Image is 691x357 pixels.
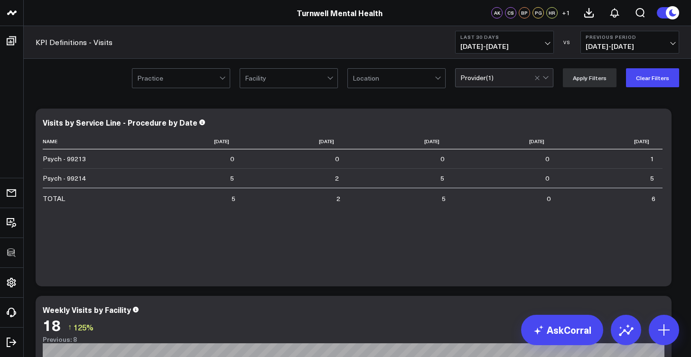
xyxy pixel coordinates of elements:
[43,304,131,315] div: Weekly Visits by Facility
[460,34,549,40] b: Last 30 Days
[68,321,72,333] span: ↑
[440,174,444,183] div: 5
[230,154,234,164] div: 0
[232,194,235,203] div: 5
[580,31,679,54] button: Previous Period[DATE]-[DATE]
[43,134,138,149] th: Name
[563,68,616,87] button: Apply Filters
[650,154,654,164] div: 1
[532,7,544,18] div: PG
[43,316,61,333] div: 18
[138,134,243,149] th: [DATE]
[460,43,549,50] span: [DATE] - [DATE]
[650,174,654,183] div: 5
[43,336,664,343] div: Previous: 8
[74,322,93,332] span: 125%
[347,134,452,149] th: [DATE]
[43,149,138,168] td: Psych - 99213
[230,174,234,183] div: 5
[505,7,516,18] div: CS
[626,68,679,87] button: Clear Filters
[491,7,503,18] div: AK
[335,154,339,164] div: 0
[558,134,663,149] th: [DATE]
[43,117,197,128] div: Visits by Service Line - Procedure by Date
[560,7,571,18] button: +1
[453,134,558,149] th: [DATE]
[442,194,446,203] div: 5
[652,194,655,203] div: 6
[455,31,554,54] button: Last 30 Days[DATE]-[DATE]
[586,43,674,50] span: [DATE] - [DATE]
[297,8,383,18] a: Turnwell Mental Health
[546,7,558,18] div: HR
[559,39,576,45] div: VS
[562,9,570,16] span: + 1
[43,168,138,188] td: Psych - 99214
[545,174,549,183] div: 0
[43,194,65,203] div: TOTAL
[440,154,444,164] div: 0
[243,134,347,149] th: [DATE]
[460,74,494,82] div: Provider ( 1 )
[36,37,112,47] a: KPI Definitions - Visits
[335,174,339,183] div: 2
[545,154,549,164] div: 0
[521,315,603,345] a: AskCorral
[336,194,340,203] div: 2
[519,7,530,18] div: BP
[586,34,674,40] b: Previous Period
[547,194,551,203] div: 0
